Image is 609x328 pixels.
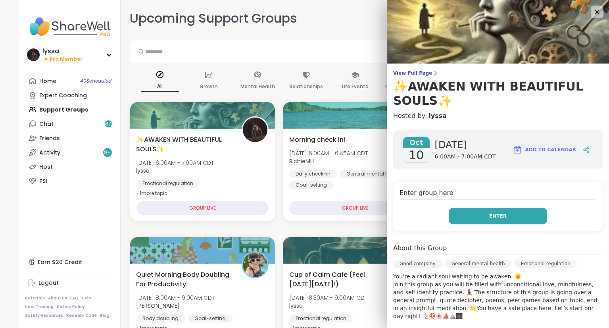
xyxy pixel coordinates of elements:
span: [DATE] 6:00AM - 6:45AM CDT [289,149,368,157]
a: Help [82,295,92,301]
div: Emotional regulation [515,260,577,268]
p: Growth [200,82,218,91]
h2: Upcoming Support Groups [130,10,298,27]
span: [DATE] 6:00AM - 7:00AM CDT [136,159,214,167]
span: 40 Scheduled [81,78,112,84]
a: Friends [25,131,114,145]
a: About Us [48,295,67,301]
img: lyssa [27,48,40,61]
span: 87 [105,121,111,127]
div: Goal-setting [188,314,232,322]
p: Life Events [342,82,368,91]
div: GROUP LIVE [136,201,269,215]
div: Home [40,77,57,85]
div: Emotional regulation [136,179,200,187]
img: lyssa [243,118,267,142]
a: Expert Coaching [25,88,114,102]
h4: Hosted by: [393,111,603,121]
a: Safety Resources [25,313,63,318]
div: lyssa [43,47,83,56]
div: Goal-setting [289,181,333,189]
span: 9 + [104,149,111,156]
a: Home40Scheduled [25,74,114,88]
span: Pro Member [50,56,83,63]
b: lyssa [136,167,150,175]
img: ShareWell Nav Logo [25,13,114,41]
div: Daily check-in [289,170,337,178]
span: [DATE] 8:30AM - 9:00AM CDT [289,294,367,302]
a: Safety Policy [57,304,85,310]
h4: Enter group here [400,188,596,200]
div: GROUP LIVE [289,201,421,215]
div: Logout [39,279,59,287]
div: Friends [40,135,60,143]
div: PSI [40,178,48,185]
div: General mental health [340,170,407,178]
span: [DATE] [435,139,496,151]
span: Add to Calendar [525,146,576,153]
a: Host Training [25,304,54,310]
p: Relationships [290,82,323,91]
span: 6:00AM - 7:00AM CDT [435,153,496,161]
h4: About this Group [393,243,447,253]
p: All [141,81,179,92]
div: Host [40,163,53,171]
button: Add to Calendar [509,140,580,159]
p: You’re a radiant soul waiting to be awaken. 🌞 Join this group as you will be filled with uncondit... [393,272,603,320]
a: Redeem Code [67,313,97,318]
a: Logout [25,276,114,290]
div: Good company [393,260,442,268]
img: Adrienne_QueenOfTheDawn [243,253,267,277]
span: Cup of Calm Cafe (Feel [DATE][DATE]!) [289,270,386,289]
span: ✨AWAKEN WITH BEAUTIFUL SOULS✨ [136,135,233,154]
b: RichieMH [289,157,314,165]
div: Chat [40,120,54,128]
a: Host [25,160,114,174]
a: lyssa [428,111,447,121]
a: Activity9+ [25,145,114,160]
span: Quiet Morning Body Doubling For Productivity [136,270,233,289]
a: Chat87 [25,117,114,131]
span: View Full Page [393,70,603,76]
span: [DATE] 8:00AM - 9:00AM CDT [136,294,215,302]
a: View Full Page✨AWAKEN WITH BEAUTIFUL SOULS✨ [393,70,603,108]
div: Emotional regulation [289,314,353,322]
p: Physical Health [386,82,423,91]
a: Blog [100,313,110,318]
div: Expert Coaching [40,92,87,100]
b: lyssa [289,302,303,310]
span: Oct [403,137,430,148]
b: [PERSON_NAME] [136,302,180,310]
div: General mental health [445,260,511,268]
div: Earn $20 Credit [25,255,114,269]
div: Body doubling [136,314,185,322]
img: ShareWell Logomark [513,145,522,154]
a: PSI [25,174,114,188]
div: Activity [40,149,61,157]
button: Enter [449,208,547,224]
h3: ✨AWAKEN WITH BEAUTIFUL SOULS✨ [393,79,603,108]
span: 10 [409,148,424,162]
span: Morning check in! [289,135,346,145]
p: Mental Health [240,82,275,91]
span: Enter [489,212,507,220]
a: FAQ [71,295,79,301]
a: Referrals [25,295,45,301]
